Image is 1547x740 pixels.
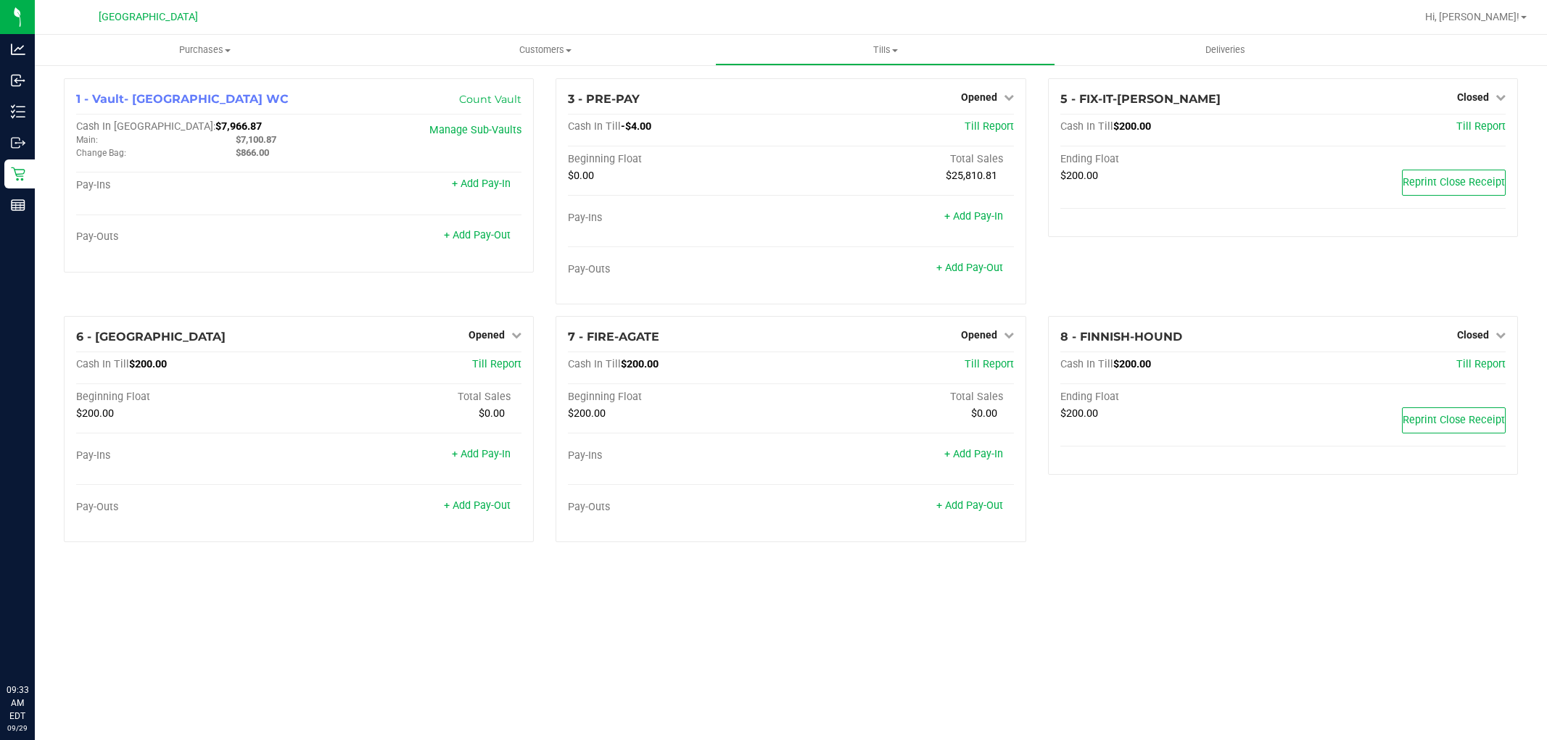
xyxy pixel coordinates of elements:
[961,91,997,103] span: Opened
[936,262,1003,274] a: + Add Pay-Out
[568,212,791,225] div: Pay-Ins
[1060,407,1098,420] span: $200.00
[459,93,521,106] a: Count Vault
[568,449,791,462] div: Pay-Ins
[1060,391,1283,404] div: Ending Float
[965,358,1014,370] a: Till Report
[791,153,1013,166] div: Total Sales
[452,448,511,460] a: + Add Pay-In
[1060,358,1113,370] span: Cash In Till
[944,210,1003,223] a: + Add Pay-In
[946,170,997,182] span: $25,810.81
[944,448,1003,460] a: + Add Pay-In
[76,148,126,158] span: Change Bag:
[568,501,791,514] div: Pay-Outs
[35,35,375,65] a: Purchases
[11,104,25,119] inline-svg: Inventory
[7,723,28,733] p: 09/29
[99,11,198,23] span: [GEOGRAPHIC_DATA]
[376,43,714,57] span: Customers
[1457,91,1489,103] span: Closed
[568,170,594,182] span: $0.00
[375,35,715,65] a: Customers
[452,178,511,190] a: + Add Pay-In
[1186,43,1265,57] span: Deliveries
[1113,358,1151,370] span: $200.00
[469,329,505,341] span: Opened
[76,358,129,370] span: Cash In Till
[1456,358,1506,370] a: Till Report
[568,407,606,420] span: $200.00
[1402,407,1506,433] button: Reprint Close Receipt
[76,407,114,420] span: $200.00
[568,358,621,370] span: Cash In Till
[11,73,25,88] inline-svg: Inbound
[76,501,299,514] div: Pay-Outs
[129,358,167,370] span: $200.00
[1403,176,1505,188] span: Reprint Close Receipt
[76,120,215,133] span: Cash In [GEOGRAPHIC_DATA]:
[299,391,521,404] div: Total Sales
[11,198,25,212] inline-svg: Reports
[15,624,58,668] iframe: Resource center
[472,358,521,370] a: Till Report
[1060,92,1221,106] span: 5 - FIX-IT-[PERSON_NAME]
[76,92,289,106] span: 1 - Vault- [GEOGRAPHIC_DATA] WC
[429,124,521,136] a: Manage Sub-Vaults
[791,391,1013,404] div: Total Sales
[11,167,25,181] inline-svg: Retail
[971,407,997,420] span: $0.00
[215,120,262,133] span: $7,966.87
[76,391,299,404] div: Beginning Float
[621,120,651,133] span: -$4.00
[1456,120,1506,133] a: Till Report
[965,120,1014,133] a: Till Report
[961,329,997,341] span: Opened
[1113,120,1151,133] span: $200.00
[568,263,791,276] div: Pay-Outs
[1060,120,1113,133] span: Cash In Till
[1425,11,1519,22] span: Hi, [PERSON_NAME]!
[716,43,1055,57] span: Tills
[1055,35,1395,65] a: Deliveries
[7,683,28,723] p: 09:33 AM EDT
[1402,170,1506,196] button: Reprint Close Receipt
[444,499,511,512] a: + Add Pay-Out
[35,43,375,57] span: Purchases
[568,391,791,404] div: Beginning Float
[568,92,640,106] span: 3 - PRE-PAY
[236,134,276,145] span: $7,100.87
[236,147,269,158] span: $866.00
[76,449,299,462] div: Pay-Ins
[76,230,299,244] div: Pay-Outs
[936,499,1003,512] a: + Add Pay-Out
[444,229,511,241] a: + Add Pay-Out
[1457,329,1489,341] span: Closed
[1060,330,1182,344] span: 8 - FINNISH-HOUND
[76,135,98,145] span: Main:
[1060,170,1098,182] span: $200.00
[715,35,1055,65] a: Tills
[76,330,226,344] span: 6 - [GEOGRAPHIC_DATA]
[11,136,25,150] inline-svg: Outbound
[11,42,25,57] inline-svg: Analytics
[621,358,659,370] span: $200.00
[76,179,299,192] div: Pay-Ins
[568,120,621,133] span: Cash In Till
[1060,153,1283,166] div: Ending Float
[479,407,505,420] span: $0.00
[568,330,659,344] span: 7 - FIRE-AGATE
[1403,414,1505,426] span: Reprint Close Receipt
[568,153,791,166] div: Beginning Float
